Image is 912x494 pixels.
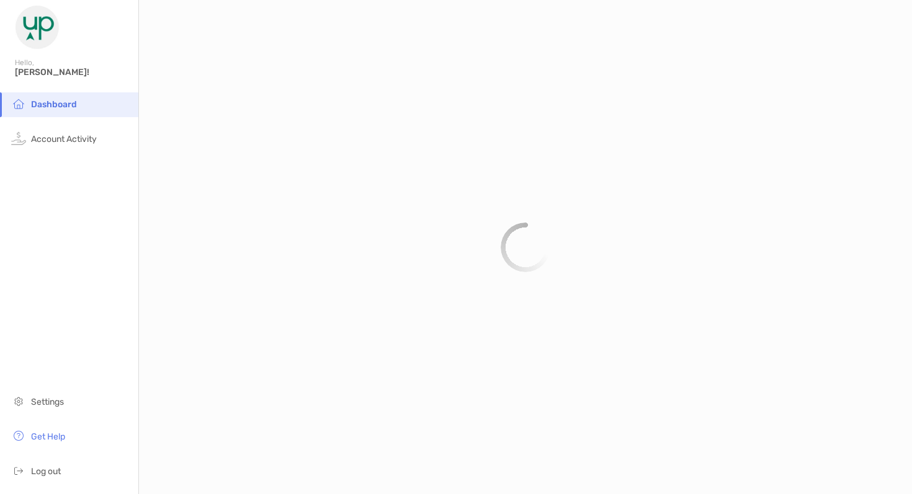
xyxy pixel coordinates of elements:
span: Get Help [31,431,65,442]
span: Settings [31,397,64,407]
span: Dashboard [31,99,77,110]
img: Zoe Logo [15,5,60,50]
img: household icon [11,96,26,111]
span: Account Activity [31,134,97,144]
img: get-help icon [11,428,26,443]
span: [PERSON_NAME]! [15,67,131,77]
img: logout icon [11,463,26,478]
img: activity icon [11,131,26,146]
img: settings icon [11,394,26,408]
span: Log out [31,466,61,477]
